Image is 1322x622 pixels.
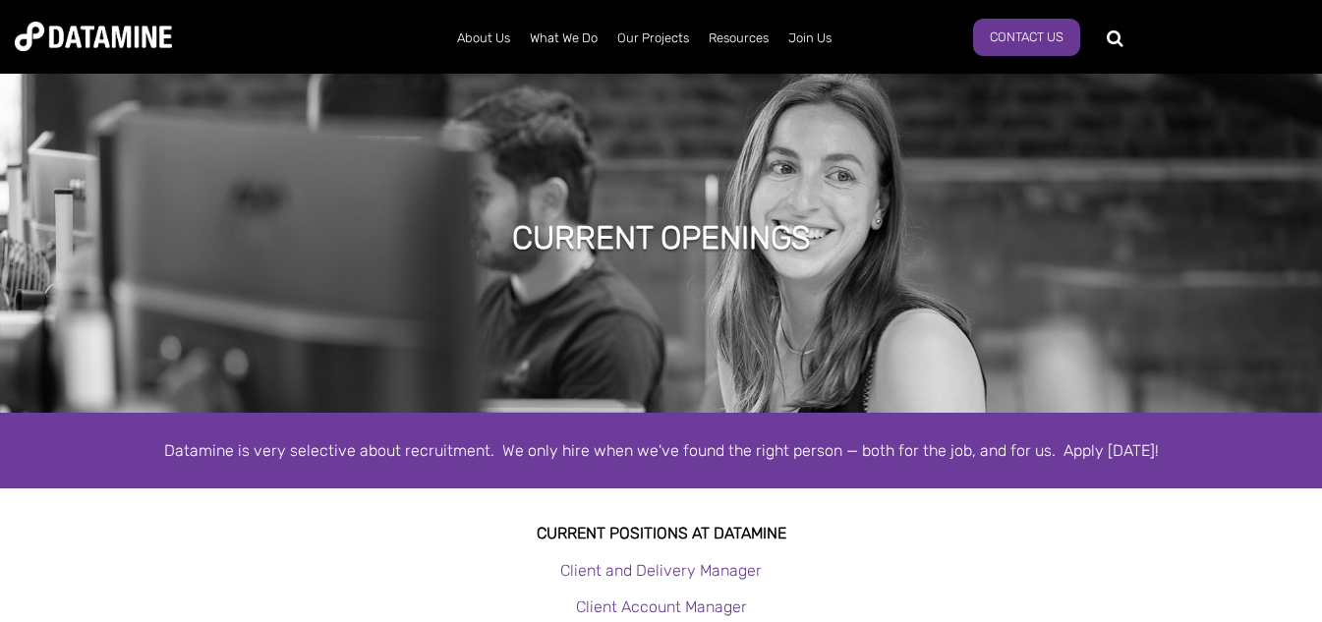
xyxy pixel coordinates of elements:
[537,524,786,542] strong: Current Positions at datamine
[576,597,747,616] a: Client Account Manager
[520,13,607,64] a: What We Do
[101,437,1222,464] div: Datamine is very selective about recruitment. We only hire when we've found the right person — bo...
[512,216,811,259] h1: Current Openings
[778,13,841,64] a: Join Us
[973,19,1080,56] a: Contact Us
[15,22,172,51] img: Datamine
[699,13,778,64] a: Resources
[607,13,699,64] a: Our Projects
[560,561,762,580] a: Client and Delivery Manager
[447,13,520,64] a: About Us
